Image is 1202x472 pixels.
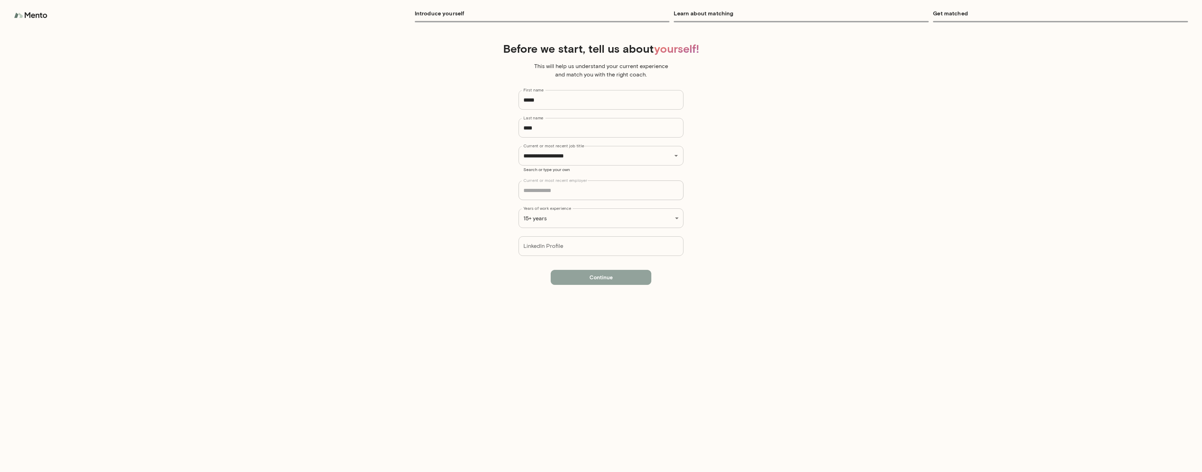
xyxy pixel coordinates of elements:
[338,42,864,55] h4: Before we start, tell us about
[523,177,587,183] label: Current or most recent employer
[674,8,929,18] h6: Learn about matching
[933,8,1188,18] h6: Get matched
[523,143,584,149] label: Current or most recent job title
[531,62,671,79] p: This will help us understand your current experience and match you with the right coach.
[523,205,571,211] label: Years of work experience
[551,270,651,285] button: Continue
[14,8,49,22] img: logo
[415,8,670,18] h6: Introduce yourself
[523,87,544,93] label: First name
[671,151,681,161] button: Open
[523,167,679,172] p: Search or type your own
[523,115,543,121] label: Last name
[519,208,683,228] div: 15+ years
[654,42,699,55] span: yourself!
